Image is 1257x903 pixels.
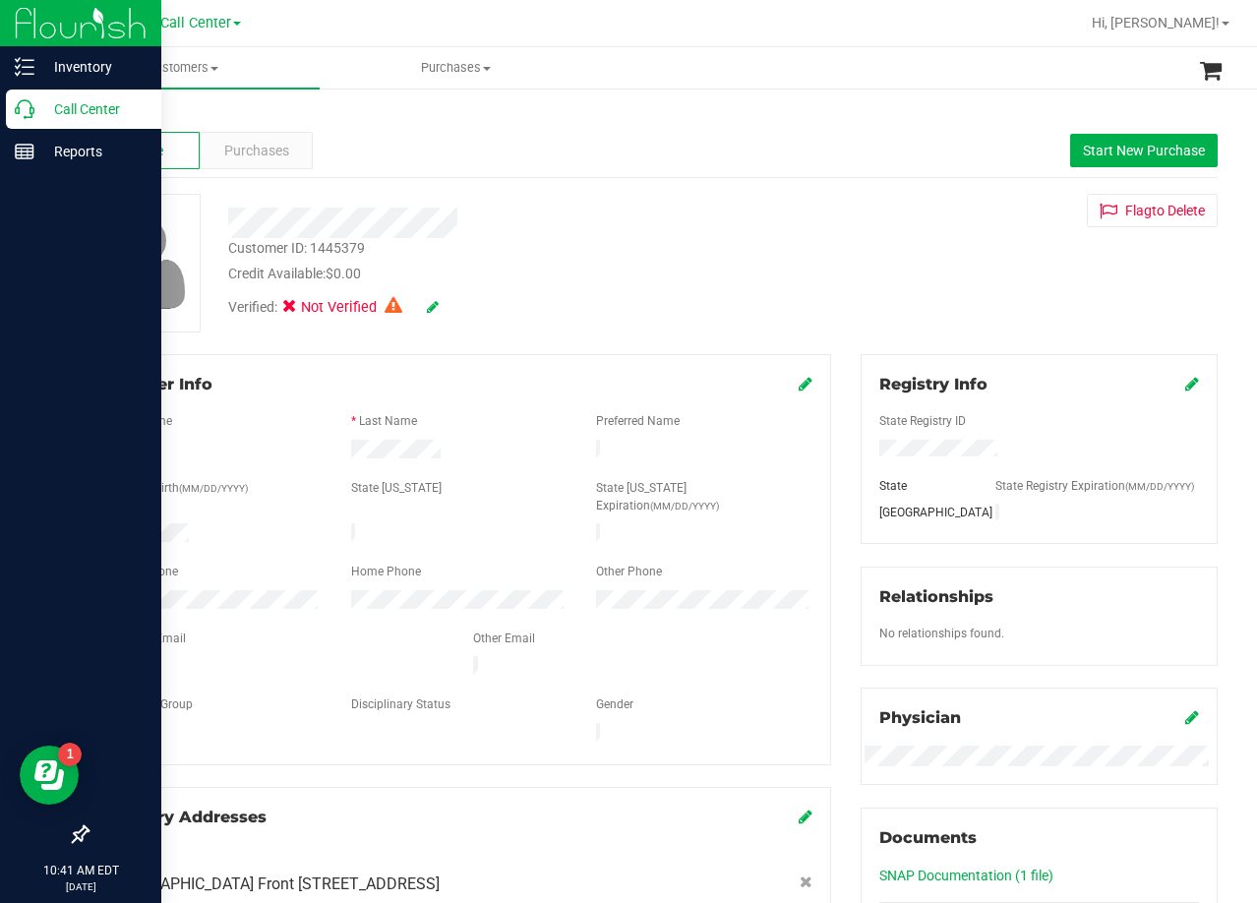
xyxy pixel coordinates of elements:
inline-svg: Inventory [15,57,34,77]
span: Customer is verified, but their medical card is from a different state that does not have recipro... [385,297,402,319]
iframe: Resource center [20,746,79,805]
span: Call Center [160,15,231,31]
label: Date of Birth [113,479,248,497]
p: Call Center [34,97,152,121]
inline-svg: Reports [15,142,34,161]
label: Gender [596,695,633,713]
span: Not Verified [301,297,380,319]
span: [GEOGRAPHIC_DATA] Front [STREET_ADDRESS] [105,873,440,896]
span: Registry Info [879,375,988,393]
span: Start New Purchase [1083,143,1205,158]
label: Disciplinary Status [351,695,450,713]
button: Flagto Delete [1087,194,1218,227]
iframe: Resource center unread badge [58,743,82,766]
span: (MM/DD/YYYY) [179,483,248,494]
label: Other Email [473,630,535,647]
button: Start New Purchase [1070,134,1218,167]
label: Home Phone [351,563,421,580]
span: Customers [47,59,320,77]
p: [DATE] [9,879,152,894]
span: (MM/DD/YYYY) [1125,481,1194,492]
span: Hi, [PERSON_NAME]! [1092,15,1220,30]
span: Purchases [321,59,591,77]
label: State [US_STATE] [351,479,442,497]
label: Other Phone [596,563,662,580]
div: State [865,477,981,495]
a: Customers [47,47,320,89]
label: Last Name [359,412,417,430]
p: 10:41 AM EDT [9,862,152,879]
label: State [US_STATE] Expiration [596,479,812,514]
span: Relationships [879,587,993,606]
div: Customer ID: 1445379 [228,238,365,259]
span: Purchases [224,141,289,161]
span: Documents [879,828,977,847]
div: Verified: [228,297,439,319]
span: (MM/DD/YYYY) [650,501,719,512]
label: State Registry Expiration [995,477,1194,495]
span: Physician [879,708,961,727]
span: $0.00 [326,266,361,281]
a: SNAP Documentation (1 file) [879,868,1053,883]
label: No relationships found. [879,625,1004,642]
label: State Registry ID [879,412,966,430]
inline-svg: Call Center [15,99,34,119]
div: Credit Available: [228,264,779,284]
p: Inventory [34,55,152,79]
label: Preferred Name [596,412,680,430]
p: Reports [34,140,152,163]
span: Delivery Addresses [105,808,267,826]
a: Purchases [320,47,592,89]
div: [GEOGRAPHIC_DATA] [865,504,981,521]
